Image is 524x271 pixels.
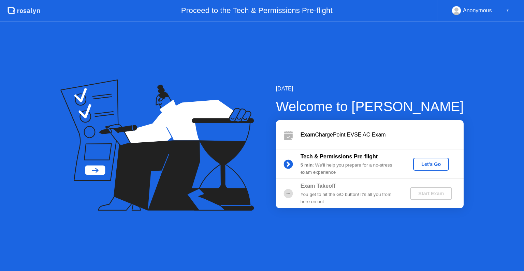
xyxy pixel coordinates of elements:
div: Welcome to [PERSON_NAME] [276,96,464,117]
button: Let's Go [413,158,449,171]
div: Start Exam [413,191,449,196]
div: : We’ll help you prepare for a no-stress exam experience [301,162,399,176]
b: Exam [301,132,315,138]
b: Tech & Permissions Pre-flight [301,154,378,159]
b: Exam Takeoff [301,183,336,189]
div: [DATE] [276,85,464,93]
div: ChargePoint EVSE AC Exam [301,131,464,139]
b: 5 min [301,162,313,168]
div: Let's Go [416,161,446,167]
button: Start Exam [410,187,452,200]
div: Anonymous [463,6,492,15]
div: You get to hit the GO button! It’s all you from here on out [301,191,399,205]
div: ▼ [506,6,509,15]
